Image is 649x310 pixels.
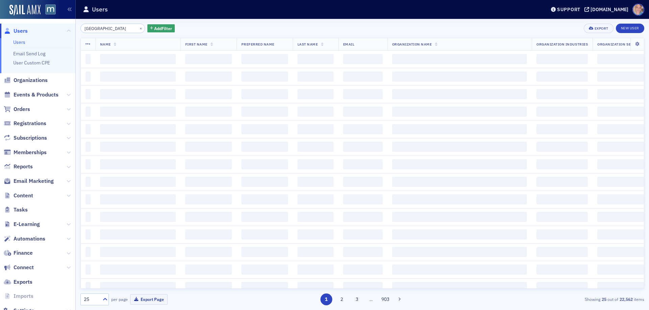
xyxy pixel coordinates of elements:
a: Tasks [4,206,28,214]
span: ‌ [597,124,644,134]
span: Organizations [14,77,48,84]
span: ‌ [185,54,232,64]
span: ‌ [241,264,288,275]
span: … [366,296,376,302]
span: ‌ [185,89,232,99]
span: ‌ [343,89,383,99]
span: ‌ [297,229,334,239]
span: ‌ [86,264,91,275]
span: ‌ [86,177,91,187]
span: ‌ [185,159,232,169]
span: ‌ [597,142,644,152]
span: ‌ [185,107,232,117]
span: ‌ [241,89,288,99]
span: Users [14,27,28,35]
span: ‌ [86,142,91,152]
span: ‌ [343,247,383,257]
span: ‌ [297,124,334,134]
h1: Users [92,5,108,13]
span: ‌ [185,142,232,152]
span: ‌ [100,177,176,187]
span: ‌ [185,247,232,257]
span: ‌ [100,159,176,169]
span: ‌ [241,212,288,222]
span: ‌ [536,159,588,169]
a: Subscriptions [4,134,47,142]
span: ‌ [185,282,232,292]
span: ‌ [597,229,644,239]
span: ‌ [100,107,176,117]
span: ‌ [597,89,644,99]
span: ‌ [100,282,176,292]
span: ‌ [597,107,644,117]
span: ‌ [392,142,527,152]
a: Imports [4,292,33,300]
span: ‌ [185,72,232,82]
span: ‌ [241,142,288,152]
span: Automations [14,235,45,243]
span: ‌ [100,89,176,99]
span: ‌ [597,177,644,187]
span: ‌ [241,177,288,187]
a: Events & Products [4,91,58,98]
a: New User [616,24,644,33]
span: ‌ [297,142,334,152]
span: ‌ [86,247,91,257]
span: ‌ [297,264,334,275]
strong: 22,562 [618,296,634,302]
span: ‌ [536,107,588,117]
span: ‌ [100,72,176,82]
span: ‌ [392,54,527,64]
span: ‌ [241,229,288,239]
button: 1 [320,293,332,305]
span: ‌ [536,247,588,257]
span: ‌ [297,159,334,169]
span: Name [100,42,111,47]
button: × [138,25,144,31]
span: ‌ [597,212,644,222]
a: Automations [4,235,45,243]
span: ‌ [100,229,176,239]
span: ‌ [86,72,91,82]
span: ‌ [297,247,334,257]
span: ‌ [100,194,176,204]
span: ‌ [86,282,91,292]
span: ‌ [343,159,383,169]
span: ‌ [100,124,176,134]
span: ‌ [536,264,588,275]
span: ‌ [392,229,527,239]
span: ‌ [343,212,383,222]
a: User Custom CPE [13,60,50,66]
span: ‌ [297,72,334,82]
span: Add Filter [154,25,172,31]
span: ‌ [536,194,588,204]
a: Email Send Log [13,51,45,57]
span: ‌ [241,107,288,117]
span: ‌ [100,264,176,275]
span: ‌ [343,54,383,64]
span: ‌ [343,229,383,239]
button: Export Page [130,294,168,305]
span: ‌ [185,264,232,275]
span: ‌ [86,212,91,222]
button: Export [584,24,613,33]
a: Content [4,192,33,199]
span: ‌ [597,264,644,275]
a: SailAMX [9,5,41,16]
span: ‌ [536,72,588,82]
span: ‌ [597,282,644,292]
span: ‌ [241,247,288,257]
span: ‌ [343,107,383,117]
span: Events & Products [14,91,58,98]
span: ‌ [241,124,288,134]
span: ‌ [100,54,176,64]
span: ‌ [86,54,91,64]
button: 3 [351,293,363,305]
span: E-Learning [14,221,40,228]
span: ‌ [536,212,588,222]
button: AddFilter [147,24,175,33]
label: per page [111,296,128,302]
span: ‌ [597,247,644,257]
span: ‌ [392,72,527,82]
a: Registrations [4,120,46,127]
